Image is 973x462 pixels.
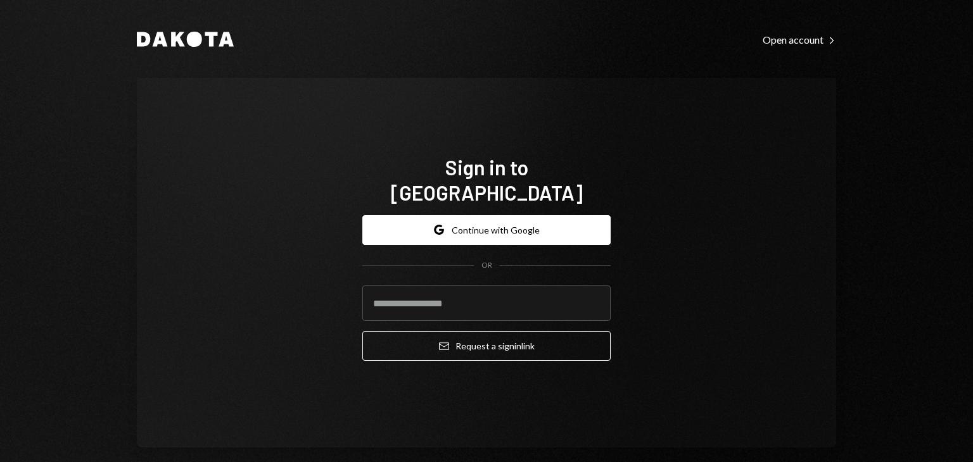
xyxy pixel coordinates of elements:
div: OR [481,260,492,271]
button: Continue with Google [362,215,611,245]
h1: Sign in to [GEOGRAPHIC_DATA] [362,154,611,205]
a: Open account [763,32,836,46]
button: Request a signinlink [362,331,611,361]
div: Open account [763,34,836,46]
